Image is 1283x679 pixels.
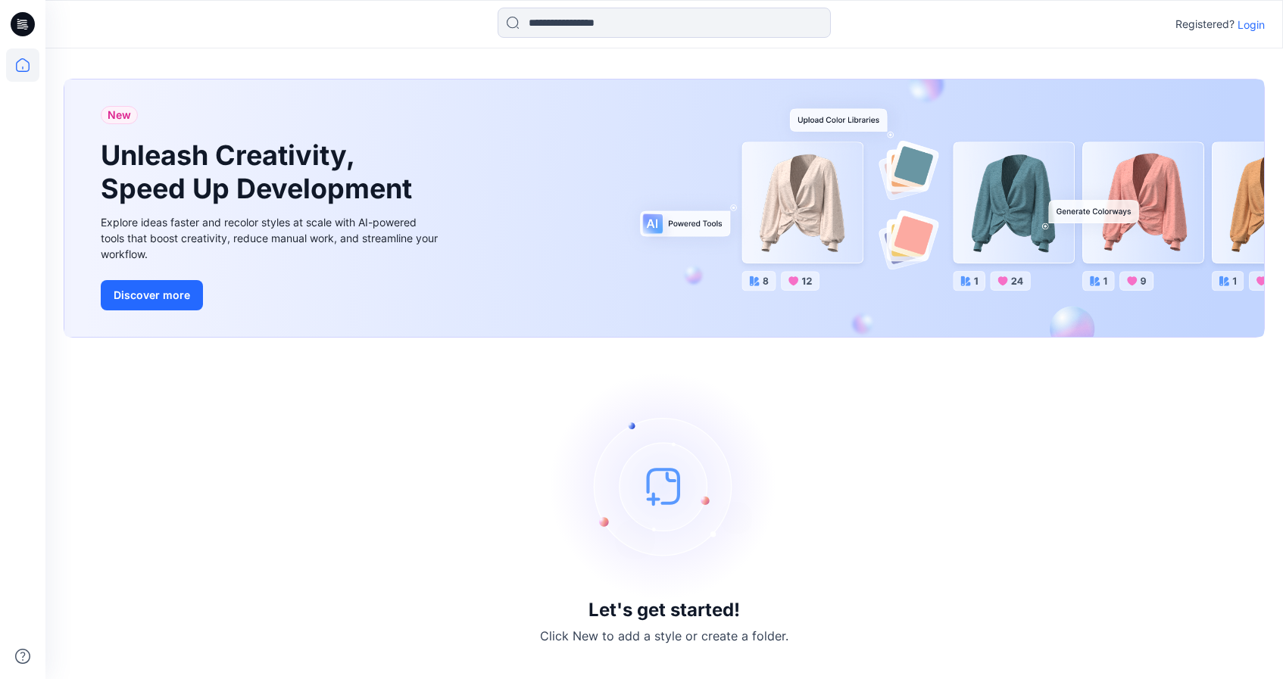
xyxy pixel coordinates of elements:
[1175,15,1235,33] p: Registered?
[540,627,788,645] p: Click New to add a style or create a folder.
[101,280,203,310] button: Discover more
[588,600,740,621] h3: Let's get started!
[101,280,442,310] a: Discover more
[101,139,419,204] h1: Unleash Creativity, Speed Up Development
[101,214,442,262] div: Explore ideas faster and recolor styles at scale with AI-powered tools that boost creativity, red...
[1238,17,1265,33] p: Login
[551,372,778,600] img: empty-state-image.svg
[108,106,131,124] span: New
